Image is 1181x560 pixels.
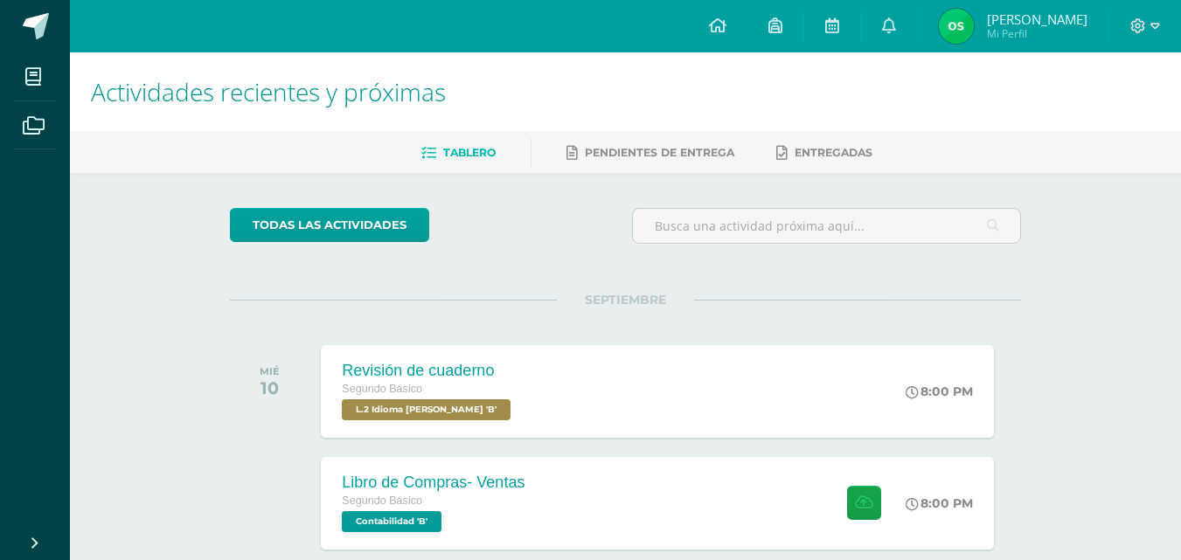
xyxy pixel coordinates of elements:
a: todas las Actividades [230,208,429,242]
a: Pendientes de entrega [566,139,734,167]
span: [PERSON_NAME] [987,10,1087,28]
div: MIÉ [260,365,280,377]
div: 8:00 PM [906,384,973,399]
input: Busca una actividad próxima aquí... [633,209,1020,243]
span: Mi Perfil [987,26,1087,41]
span: Segundo Básico [342,383,422,395]
span: Tablero [443,146,496,159]
div: 10 [260,377,280,398]
span: Entregadas [795,146,872,159]
span: SEPTIEMBRE [557,292,694,308]
div: 8:00 PM [906,495,973,511]
img: 036dd00b21afbf8d7ade513cf52a3cbc.png [939,9,974,44]
span: Actividades recientes y próximas [91,75,446,108]
a: Entregadas [776,139,872,167]
span: Pendientes de entrega [585,146,734,159]
span: L.2 Idioma Maya Kaqchikel 'B' [342,399,511,420]
span: Segundo Básico [342,494,422,507]
div: Revisión de cuaderno [342,362,515,380]
div: Libro de Compras- Ventas [342,474,525,492]
span: Contabilidad 'B' [342,511,441,532]
a: Tablero [421,139,496,167]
